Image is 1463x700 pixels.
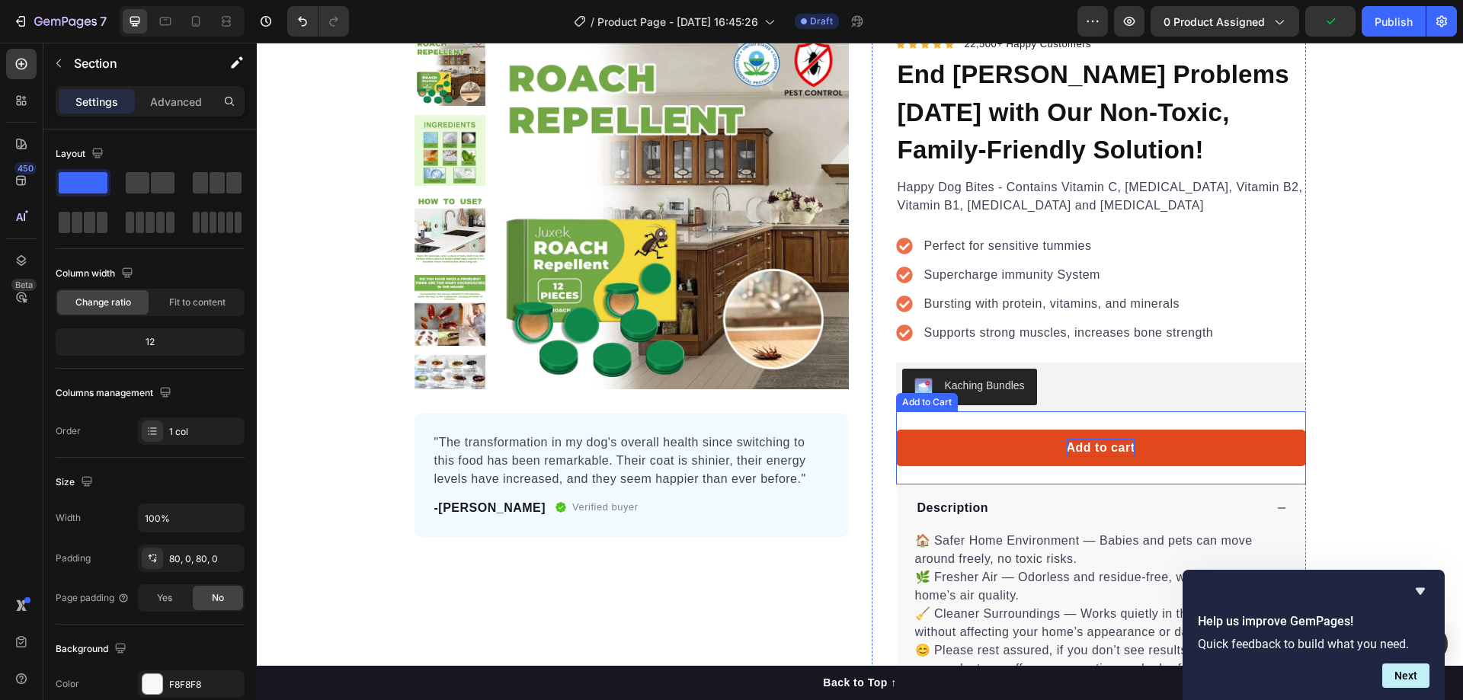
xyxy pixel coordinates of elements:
p: 7 [100,12,107,30]
div: F8F8F8 [169,678,241,692]
p: Supercharge immunity System [667,223,957,241]
p: Happy Dog Bites - Contains Vitamin C, [MEDICAL_DATA], Vitamin B2, Vitamin B1, [MEDICAL_DATA] and ... [641,136,1048,172]
span: Yes [157,591,172,605]
span: 🧹 Cleaner Surroundings — Works quietly in the background, without affecting your home’s appearanc... [658,564,1013,596]
div: Order [56,424,81,438]
p: Quick feedback to build what you need. [1198,637,1429,651]
div: Background [56,639,130,660]
p: Supports strong muscles, increases bone strength [667,281,957,299]
button: Next question [1382,663,1429,688]
p: Perfect for sensitive tummies [667,194,957,213]
div: Color [56,677,79,691]
div: Width [56,511,81,525]
div: Kaching Bundles [688,335,768,351]
div: Layout [56,144,107,165]
span: Product Page - [DATE] 16:45:26 [597,14,758,30]
p: Description [661,456,732,475]
div: Add to Cart [642,353,698,366]
span: Fit to content [169,296,226,309]
span: 🏠 Safer Home Environment — Babies and pets can move around freely, no toxic risks. [658,491,996,523]
button: Publish [1362,6,1426,37]
span: 😊 Please rest assured, if you don’t see results [DATE] of using our product, we offer a no-questi... [658,601,1027,669]
div: 450 [14,162,37,174]
div: Size [56,472,96,493]
div: Beta [11,279,37,291]
div: Publish [1375,14,1413,30]
div: Help us improve GemPages! [1198,582,1429,688]
div: 12 [59,331,242,353]
div: Add to cart [810,396,879,414]
span: Draft [810,14,833,28]
p: Section [74,54,199,72]
div: Column width [56,264,136,284]
span: 🌿 Fresher Air — Odorless and residue-free, won’t affect your home’s air quality. [658,528,1015,559]
span: No [212,591,224,605]
div: Undo/Redo [287,6,349,37]
p: Advanced [150,94,202,110]
span: / [591,14,594,30]
div: Page padding [56,591,130,605]
p: Verified buyer [315,457,382,472]
button: Hide survey [1411,582,1429,600]
p: Bursting with protein, vitamins, and minerals [667,252,957,270]
button: Kaching Bundles [645,326,780,363]
h2: Help us improve GemPages! [1198,612,1429,631]
div: Back to Top ↑ [566,632,639,648]
h1: End [PERSON_NAME] Problems [DATE] with Our Non-Toxic, Family-Friendly Solution! [639,11,1049,128]
button: Add to cart [639,387,1049,424]
p: Settings [75,94,118,110]
button: 7 [6,6,114,37]
span: 0 product assigned [1164,14,1265,30]
div: Padding [56,551,91,565]
span: Change ratio [75,296,131,309]
iframe: Design area [257,43,1463,700]
div: Columns management [56,383,174,404]
div: 80, 0, 80, 0 [169,552,241,566]
button: 0 product assigned [1151,6,1299,37]
img: KachingBundles.png [658,335,676,353]
div: 1 col [169,425,241,439]
input: Auto [139,504,244,532]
